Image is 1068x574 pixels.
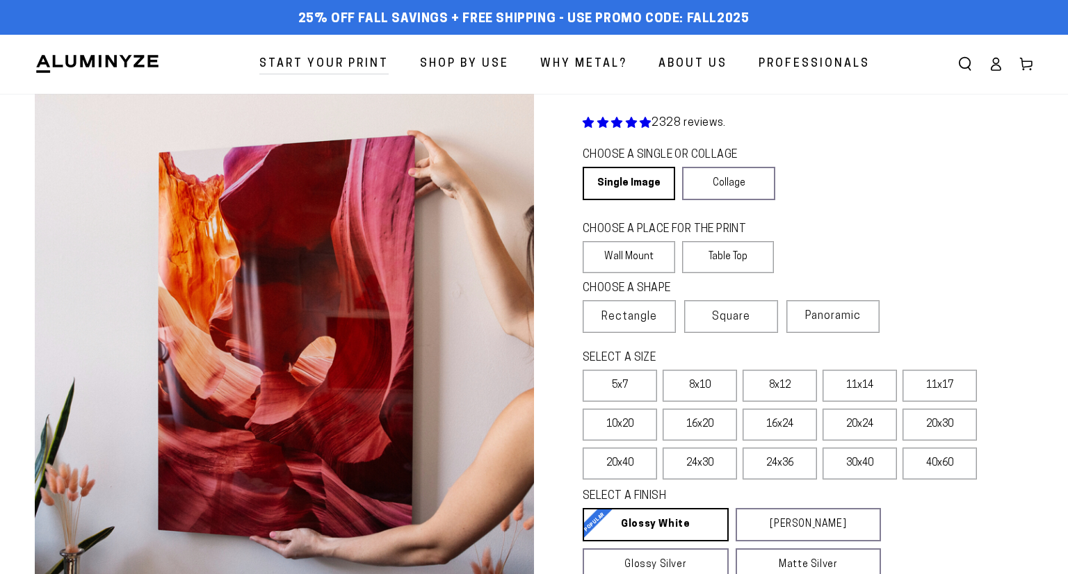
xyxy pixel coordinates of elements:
legend: SELECT A SIZE [583,350,848,366]
span: Shop By Use [420,54,509,74]
label: 5x7 [583,370,657,402]
label: 16x20 [663,409,737,441]
a: Professionals [748,46,880,83]
span: About Us [658,54,727,74]
span: Panoramic [805,311,861,322]
label: Table Top [682,241,775,273]
label: 8x12 [743,370,817,402]
span: 25% off FALL Savings + Free Shipping - Use Promo Code: FALL2025 [298,12,750,27]
legend: SELECT A FINISH [583,489,848,505]
label: 11x17 [903,370,977,402]
label: 24x36 [743,448,817,479]
span: Professionals [759,54,870,74]
a: Why Metal? [530,46,638,83]
label: 16x24 [743,409,817,441]
a: Single Image [583,167,675,200]
label: 24x30 [663,448,737,479]
a: Shop By Use [410,46,519,83]
label: 40x60 [903,448,977,479]
legend: CHOOSE A PLACE FOR THE PRINT [583,222,761,238]
a: Start Your Print [249,46,399,83]
label: 10x20 [583,409,657,441]
label: 11x14 [823,370,897,402]
legend: CHOOSE A SINGLE OR COLLAGE [583,147,762,163]
summary: Search our site [950,49,980,79]
label: Wall Mount [583,241,675,273]
label: 8x10 [663,370,737,402]
a: Collage [682,167,775,200]
label: 20x30 [903,409,977,441]
span: Rectangle [601,309,657,325]
label: 20x24 [823,409,897,441]
span: Why Metal? [540,54,627,74]
a: Glossy White [583,508,729,541]
label: 30x40 [823,448,897,479]
span: Square [712,309,750,325]
a: [PERSON_NAME] [736,508,882,541]
span: Start Your Print [259,54,389,74]
legend: CHOOSE A SHAPE [583,281,763,297]
img: Aluminyze [35,54,160,74]
label: 20x40 [583,448,657,479]
a: About Us [648,46,738,83]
